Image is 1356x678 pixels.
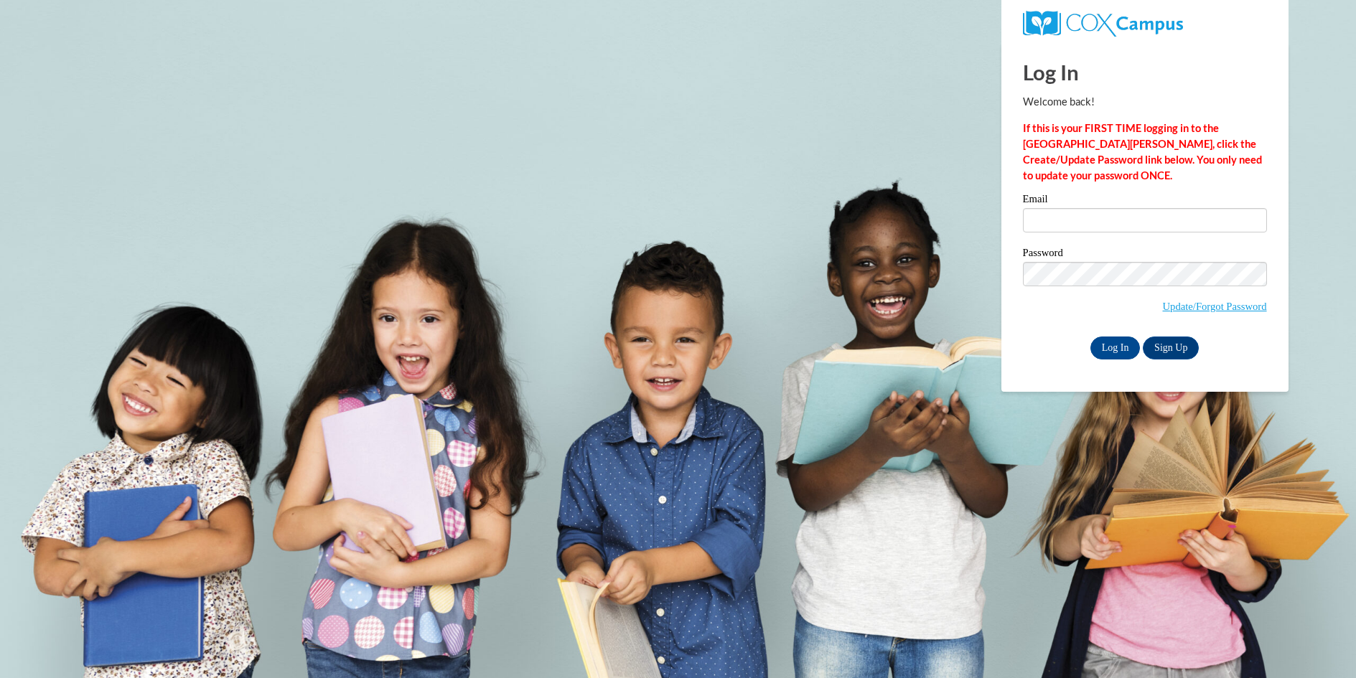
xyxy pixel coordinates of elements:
input: Log In [1090,336,1141,359]
label: Password [1023,248,1267,262]
img: COX Campus [1023,11,1183,37]
a: COX Campus [1023,17,1183,29]
p: Welcome back! [1023,94,1267,110]
a: Update/Forgot Password [1162,301,1266,312]
strong: If this is your FIRST TIME logging in to the [GEOGRAPHIC_DATA][PERSON_NAME], click the Create/Upd... [1023,122,1262,182]
label: Email [1023,194,1267,208]
h1: Log In [1023,57,1267,87]
a: Sign Up [1143,336,1199,359]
